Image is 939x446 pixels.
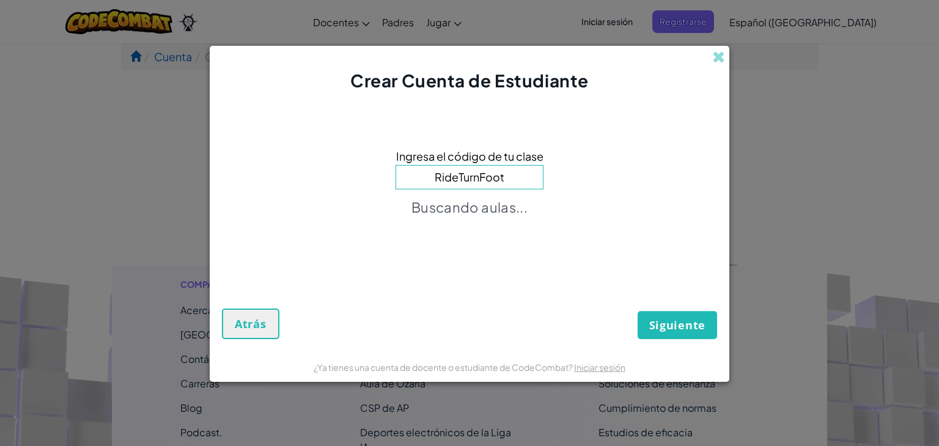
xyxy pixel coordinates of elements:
font: Crear Cuenta de Estudiante [350,70,589,91]
font: ¿Ya tienes una cuenta de docente o estudiante de CodeCombat? [314,362,573,373]
font: Ingresa el código de tu clase [396,149,543,163]
font: Siguiente [649,318,705,332]
button: Siguiente [638,311,717,339]
font: Atrás [235,316,267,331]
button: Atrás [222,309,279,339]
font: Buscando aulas... [411,199,528,216]
a: Iniciar sesión [574,362,625,373]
